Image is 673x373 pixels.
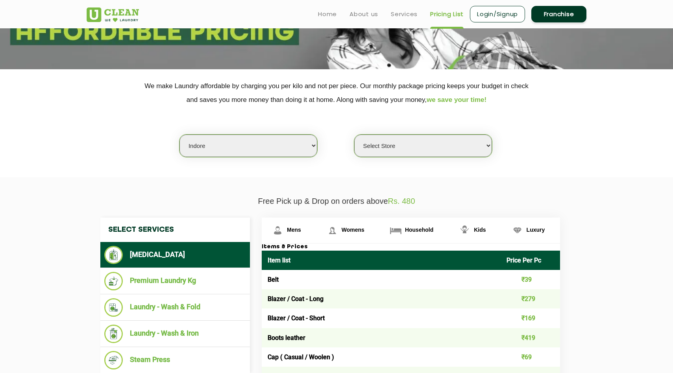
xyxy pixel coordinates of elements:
a: Pricing List [430,9,464,19]
img: Premium Laundry Kg [104,272,123,290]
td: ₹69 [501,347,560,367]
td: Cap ( Casual / Woolen ) [262,347,501,367]
td: ₹279 [501,289,560,308]
td: Boots leather [262,328,501,347]
td: Blazer / Coat - Short [262,308,501,328]
li: Premium Laundry Kg [104,272,246,290]
img: Laundry - Wash & Fold [104,298,123,317]
td: ₹419 [501,328,560,347]
span: Womens [342,227,364,233]
a: About us [349,9,378,19]
img: UClean Laundry and Dry Cleaning [87,7,139,22]
span: we save your time! [427,96,486,103]
img: Womens [325,223,339,237]
span: Luxury [527,227,545,233]
li: Laundry - Wash & Fold [104,298,246,317]
span: Rs. 480 [388,197,415,205]
a: Home [318,9,337,19]
img: Luxury [510,223,524,237]
td: ₹39 [501,270,560,289]
span: Kids [474,227,486,233]
li: Steam Press [104,351,246,369]
a: Franchise [531,6,586,22]
td: ₹169 [501,308,560,328]
h3: Items & Prices [262,244,560,251]
td: Belt [262,270,501,289]
p: We make Laundry affordable by charging you per kilo and not per piece. Our monthly package pricin... [87,79,586,107]
li: Laundry - Wash & Iron [104,325,246,343]
img: Kids [458,223,471,237]
img: Dry Cleaning [104,246,123,264]
th: Price Per Pc [501,251,560,270]
a: Services [391,9,418,19]
li: [MEDICAL_DATA] [104,246,246,264]
a: Login/Signup [470,6,525,22]
p: Free Pick up & Drop on orders above [87,197,586,206]
img: Laundry - Wash & Iron [104,325,123,343]
img: Household [389,223,403,237]
img: Mens [271,223,285,237]
img: Steam Press [104,351,123,369]
span: Household [405,227,433,233]
h4: Select Services [100,218,250,242]
span: Mens [287,227,301,233]
td: Blazer / Coat - Long [262,289,501,308]
th: Item list [262,251,501,270]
